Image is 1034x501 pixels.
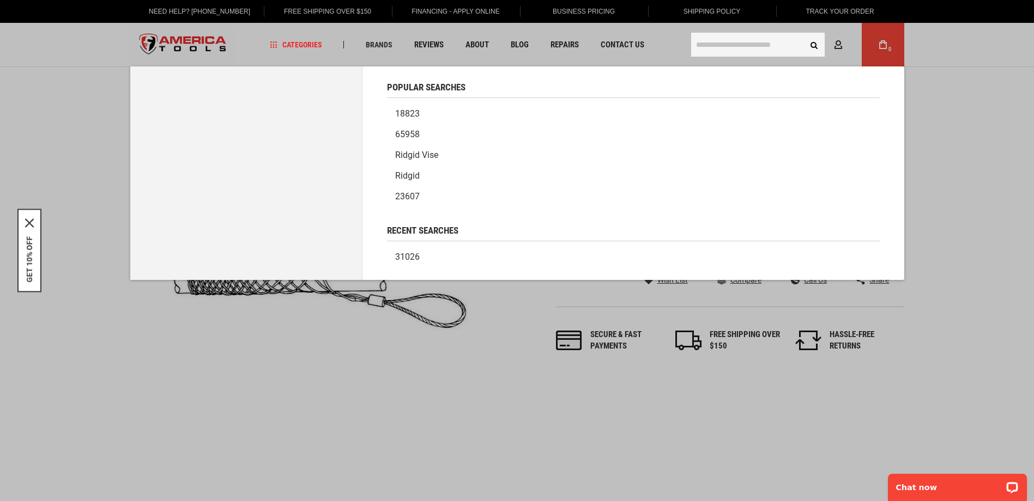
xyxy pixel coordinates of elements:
[387,226,458,235] span: Recent Searches
[265,38,327,52] a: Categories
[25,219,34,228] button: Close
[387,166,880,186] a: Ridgid
[270,41,322,48] span: Categories
[366,41,392,48] span: Brands
[387,186,880,207] a: 23607
[387,124,880,145] a: 65958
[361,38,397,52] a: Brands
[25,219,34,228] svg: close icon
[387,103,880,124] a: 18823
[387,83,465,92] span: Popular Searches
[881,467,1034,501] iframe: LiveChat chat widget
[25,236,34,283] button: GET 10% OFF
[387,247,880,267] a: 31026
[804,34,825,55] button: Search
[387,145,880,166] a: Ridgid vise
